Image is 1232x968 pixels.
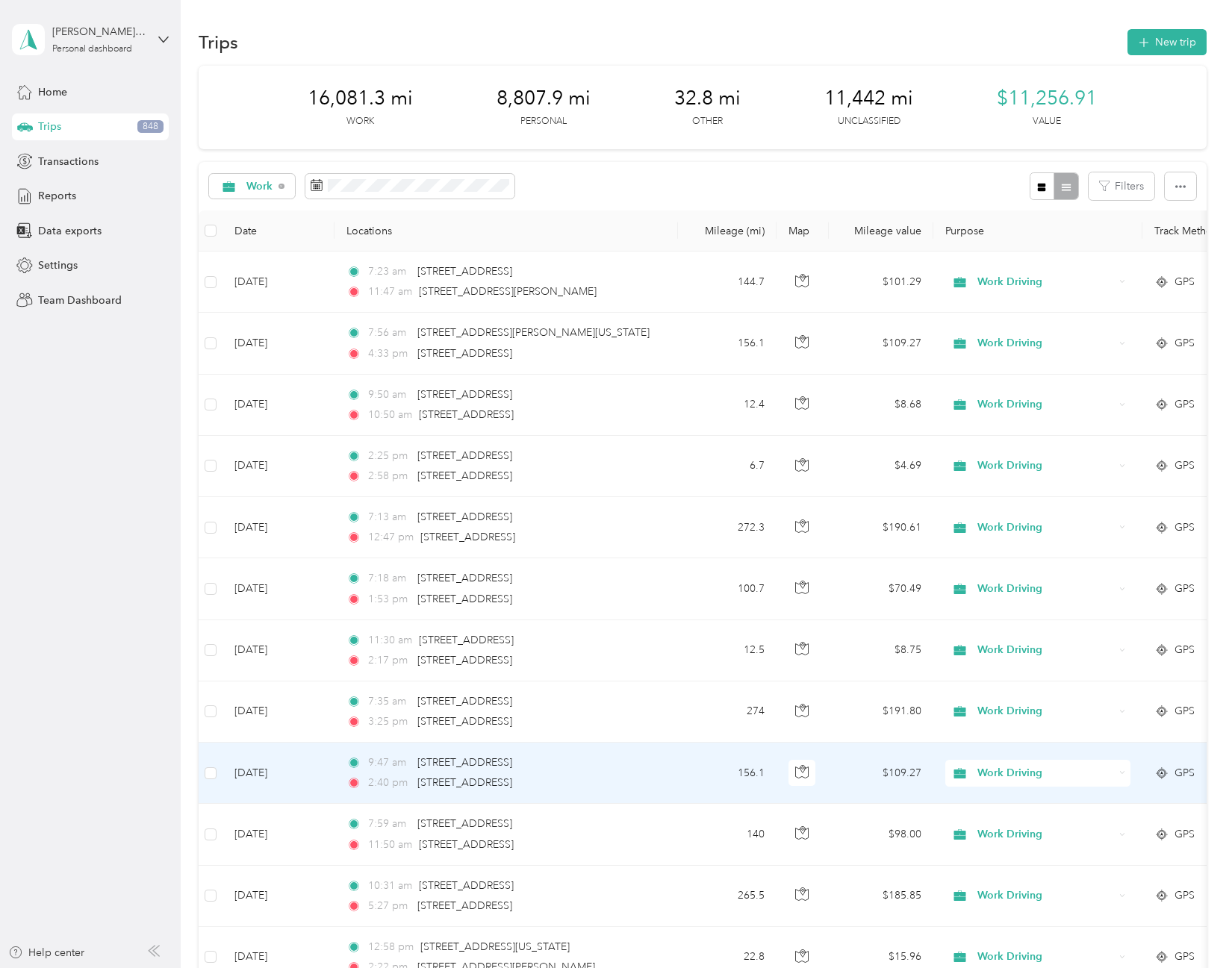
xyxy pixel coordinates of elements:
[1175,458,1195,474] span: GPS
[368,468,411,484] span: 2:58 pm
[417,510,512,523] span: [STREET_ADDRESS]
[308,87,413,110] span: 16,081.3 mi
[977,949,1114,965] span: Work Driving
[829,681,933,743] td: $191.80
[777,210,829,252] th: Map
[419,838,514,851] span: [STREET_ADDRESS]
[417,899,512,912] span: [STREET_ADDRESS]
[1175,703,1195,719] span: GPS
[368,263,411,280] span: 7:23 am
[419,285,597,298] span: [STREET_ADDRESS][PERSON_NAME]
[368,837,412,853] span: 11:50 am
[417,817,512,830] span: [STREET_ADDRESS]
[824,87,913,110] span: 11,442 mi
[977,519,1114,536] span: Work Driving
[223,620,335,681] td: [DATE]
[829,620,933,681] td: $8.75
[678,252,777,313] td: 144.7
[829,497,933,558] td: $190.61
[678,497,777,558] td: 272.3
[977,458,1114,474] span: Work Driving
[1175,642,1195,658] span: GPS
[1175,335,1195,352] span: GPS
[417,449,512,462] span: [STREET_ADDRESS]
[678,681,777,743] td: 274
[678,743,777,804] td: 156.1
[417,469,512,482] span: [STREET_ADDRESS]
[678,866,777,927] td: 265.5
[38,119,61,134] span: Trips
[829,436,933,497] td: $4.69
[368,346,411,362] span: 4:33 pm
[368,878,412,894] span: 10:31 am
[223,866,335,927] td: [DATE]
[417,265,512,278] span: [STREET_ADDRESS]
[1175,519,1195,536] span: GPS
[417,593,512,605] span: [STREET_ADDRESS]
[829,313,933,374] td: $109.27
[199,34,238,50] h1: Trips
[368,755,411,771] span: 9:47 am
[1175,396,1195,413] span: GPS
[678,210,777,252] th: Mileage (mi)
[829,558,933,619] td: $70.49
[223,743,335,804] td: [DATE]
[829,804,933,865] td: $98.00
[417,715,512,728] span: [STREET_ADDRESS]
[1175,581,1195,597] span: GPS
[1175,826,1195,843] span: GPS
[997,87,1097,110] span: $11,256.91
[52,45,132,54] div: Personal dashboard
[977,765,1114,781] span: Work Driving
[977,642,1114,658] span: Work Driving
[417,347,512,360] span: [STREET_ADDRESS]
[977,335,1114,352] span: Work Driving
[368,387,411,403] span: 9:50 am
[678,620,777,681] td: 12.5
[419,634,514,646] span: [STREET_ADDRESS]
[829,252,933,313] td: $101.29
[417,388,512,401] span: [STREET_ADDRESS]
[420,940,570,953] span: [STREET_ADDRESS][US_STATE]
[417,572,512,584] span: [STREET_ADDRESS]
[419,879,514,892] span: [STREET_ADDRESS]
[38,84,67,100] span: Home
[977,826,1114,843] span: Work Driving
[8,945,84,961] button: Help center
[223,375,335,436] td: [DATE]
[678,375,777,436] td: 12.4
[678,436,777,497] td: 6.7
[223,497,335,558] td: [DATE]
[977,581,1114,597] span: Work Driving
[829,743,933,804] td: $109.27
[933,210,1142,252] th: Purpose
[137,120,164,134] span: 848
[977,274,1114,290] span: Work Driving
[223,558,335,619] td: [DATE]
[417,756,512,769] span: [STREET_ADDRESS]
[52,24,146,40] div: [PERSON_NAME][EMAIL_ADDRESS][DOMAIN_NAME]
[1033,115,1061,128] p: Value
[368,325,411,341] span: 7:56 am
[368,529,414,546] span: 12:47 pm
[368,939,414,955] span: 12:58 pm
[368,816,411,832] span: 7:59 am
[246,181,273,192] span: Work
[1175,274,1195,290] span: GPS
[38,154,99,169] span: Transactions
[678,313,777,374] td: 156.1
[692,115,723,128] p: Other
[417,326,650,339] span: [STREET_ADDRESS][PERSON_NAME][US_STATE]
[368,652,411,669] span: 2:17 pm
[678,558,777,619] td: 100.7
[223,804,335,865] td: [DATE]
[1175,765,1195,781] span: GPS
[678,804,777,865] td: 140
[829,866,933,927] td: $185.85
[417,654,512,666] span: [STREET_ADDRESS]
[1148,884,1232,968] iframe: Everlance-gr Chat Button Frame
[368,509,411,525] span: 7:13 am
[977,396,1114,413] span: Work Driving
[977,703,1114,719] span: Work Driving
